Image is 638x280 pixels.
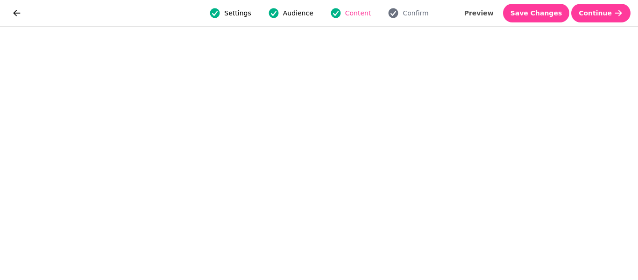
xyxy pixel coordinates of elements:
[510,10,562,16] span: Save Changes
[283,8,313,18] span: Audience
[464,10,494,16] span: Preview
[7,4,26,22] button: go back
[345,8,371,18] span: Content
[403,8,428,18] span: Confirm
[503,4,570,22] button: Save Changes
[571,4,631,22] button: Continue
[457,4,501,22] button: Preview
[579,10,612,16] span: Continue
[224,8,251,18] span: Settings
